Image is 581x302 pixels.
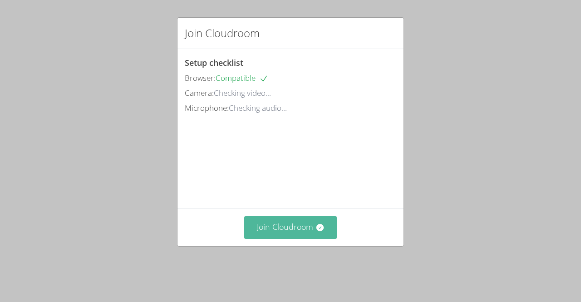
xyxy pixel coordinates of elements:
[229,103,287,113] span: Checking audio...
[214,88,271,98] span: Checking video...
[244,216,337,238] button: Join Cloudroom
[185,57,243,68] span: Setup checklist
[216,73,268,83] span: Compatible
[185,25,260,41] h2: Join Cloudroom
[185,73,216,83] span: Browser:
[185,88,214,98] span: Camera:
[185,103,229,113] span: Microphone:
